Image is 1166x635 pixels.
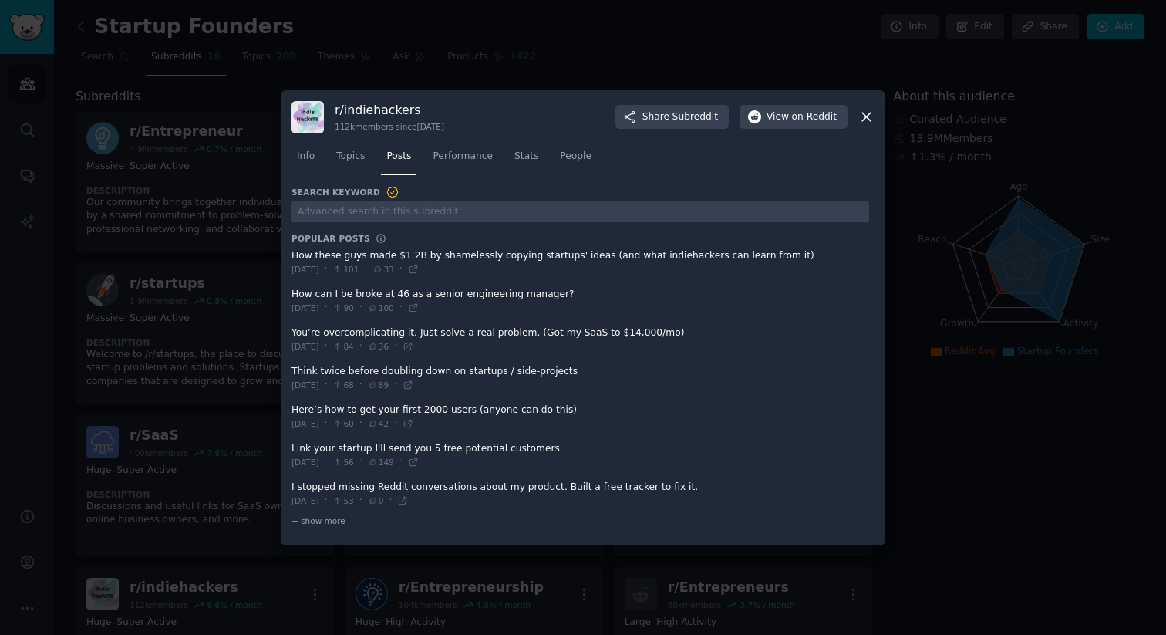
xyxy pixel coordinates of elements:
[359,378,362,392] span: ·
[372,264,393,275] span: 33
[386,150,411,164] span: Posts
[325,378,328,392] span: ·
[291,185,399,199] h3: Search Keyword
[332,457,353,468] span: 56
[740,105,848,130] button: Viewon Reddit
[291,341,319,352] span: [DATE]
[332,264,359,275] span: 101
[291,201,869,222] input: Advanced search in this subreddit
[672,110,718,124] span: Subreddit
[332,302,353,313] span: 90
[331,144,370,176] a: Topics
[427,144,498,176] a: Performance
[554,144,597,176] a: People
[332,495,353,506] span: 53
[291,457,319,468] span: [DATE]
[368,418,389,429] span: 42
[389,494,392,508] span: ·
[560,150,591,164] span: People
[368,457,394,468] span: 149
[325,339,328,353] span: ·
[291,233,370,244] h3: Popular Posts
[359,455,362,469] span: ·
[335,121,444,132] div: 112k members since [DATE]
[332,418,353,429] span: 60
[325,262,328,276] span: ·
[359,339,362,353] span: ·
[368,495,384,506] span: 0
[291,101,324,133] img: indiehackers
[399,262,403,276] span: ·
[642,110,718,124] span: Share
[394,339,397,353] span: ·
[325,417,328,431] span: ·
[359,301,362,315] span: ·
[335,102,444,118] h3: r/ indiehackers
[514,150,538,164] span: Stats
[792,110,837,124] span: on Reddit
[297,150,315,164] span: Info
[394,378,397,392] span: ·
[291,302,319,313] span: [DATE]
[332,341,353,352] span: 84
[368,302,394,313] span: 100
[332,380,353,390] span: 68
[291,418,319,429] span: [DATE]
[325,301,328,315] span: ·
[359,494,362,508] span: ·
[368,341,389,352] span: 36
[368,380,389,390] span: 89
[381,144,416,176] a: Posts
[359,417,362,431] span: ·
[394,417,397,431] span: ·
[767,110,837,124] span: View
[291,264,319,275] span: [DATE]
[336,150,365,164] span: Topics
[291,144,320,176] a: Info
[291,515,345,526] span: + show more
[325,455,328,469] span: ·
[291,495,319,506] span: [DATE]
[615,105,729,130] button: ShareSubreddit
[509,144,544,176] a: Stats
[433,150,493,164] span: Performance
[364,262,367,276] span: ·
[399,301,403,315] span: ·
[325,494,328,508] span: ·
[291,380,319,390] span: [DATE]
[399,455,403,469] span: ·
